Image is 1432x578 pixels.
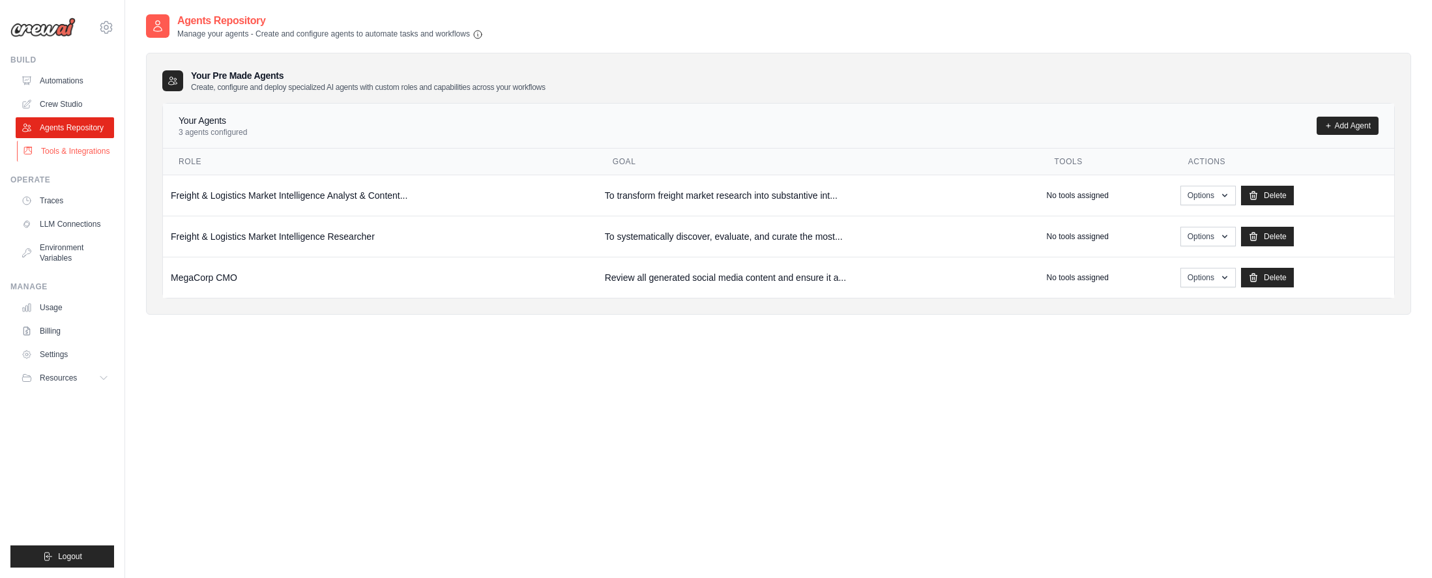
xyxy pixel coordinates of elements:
a: Delete [1241,268,1294,287]
p: 3 agents configured [179,127,247,137]
a: Agents Repository [16,117,114,138]
td: Review all generated social media content and ensure it a... [597,257,1039,298]
a: Crew Studio [16,94,114,115]
a: Automations [16,70,114,91]
td: Freight & Logistics Market Intelligence Analyst & Content... [163,175,597,216]
th: Actions [1173,149,1394,175]
h2: Agents Repository [177,13,483,29]
div: Build [10,55,114,65]
p: Manage your agents - Create and configure agents to automate tasks and workflows [177,29,483,40]
th: Role [163,149,597,175]
img: Logo [10,18,76,37]
div: Operate [10,175,114,185]
a: Settings [16,344,114,365]
h4: Your Agents [179,114,247,127]
button: Options [1180,186,1236,205]
p: Create, configure and deploy specialized AI agents with custom roles and capabilities across your... [191,82,546,93]
span: Logout [58,551,82,562]
button: Options [1180,227,1236,246]
p: No tools assigned [1047,190,1109,201]
a: Usage [16,297,114,318]
a: LLM Connections [16,214,114,235]
a: Traces [16,190,114,211]
td: Freight & Logistics Market Intelligence Researcher [163,216,597,257]
a: Billing [16,321,114,341]
h3: Your Pre Made Agents [191,69,546,93]
div: Manage [10,282,114,292]
button: Resources [16,368,114,388]
td: MegaCorp CMO [163,257,597,298]
button: Logout [10,545,114,568]
button: Options [1180,268,1236,287]
th: Tools [1039,149,1173,175]
td: To systematically discover, evaluate, and curate the most... [597,216,1039,257]
th: Goal [597,149,1039,175]
a: Delete [1241,227,1294,246]
p: No tools assigned [1047,231,1109,242]
a: Environment Variables [16,237,114,268]
a: Add Agent [1317,117,1379,135]
p: No tools assigned [1047,272,1109,283]
span: Resources [40,373,77,383]
td: To transform freight market research into substantive int... [597,175,1039,216]
a: Delete [1241,186,1294,205]
a: Tools & Integrations [17,141,115,162]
